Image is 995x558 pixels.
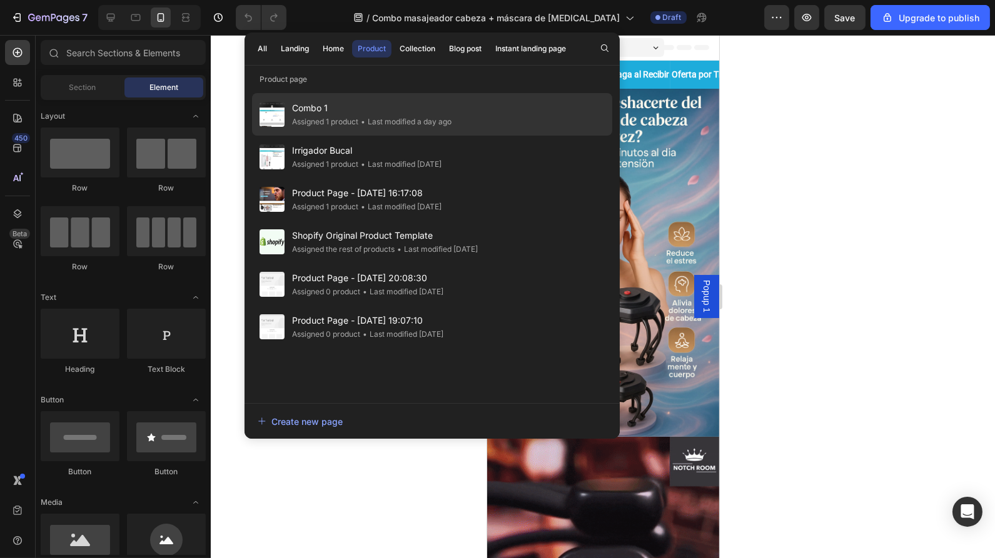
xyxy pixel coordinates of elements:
button: Blog post [443,40,487,57]
span: Product Page - [DATE] 16:17:08 [292,186,442,201]
p: Paga al Recibir [124,32,182,47]
span: Media [41,497,63,508]
button: Landing [275,40,315,57]
span: Toggle open [186,287,206,307]
div: Button [41,466,119,477]
button: Home [317,40,350,57]
div: Upgrade to publish [881,11,979,24]
div: Assigned the rest of products [292,243,395,256]
p: 7 [82,10,88,25]
div: Collection [400,43,435,54]
div: Heading [41,364,119,375]
button: All [252,40,273,57]
div: Last modified [DATE] [360,328,443,341]
p: Envío Gratis [2,32,49,47]
div: Assigned 0 product [292,328,360,341]
div: Instant landing page [495,43,566,54]
div: Last modified [DATE] [358,158,442,171]
button: Product [352,40,391,57]
span: Product Page - [DATE] 19:07:10 [292,313,443,328]
span: Combo 1 [292,101,452,116]
span: Product Page - [DATE] 20:08:30 [292,271,443,286]
span: • [361,202,365,211]
div: Blog post [449,43,482,54]
span: • [361,159,365,169]
span: • [361,117,365,126]
div: Landing [281,43,309,54]
div: Open Intercom Messenger [952,497,982,527]
div: Row [41,261,119,272]
button: 7 [5,5,93,30]
button: Upgrade to publish [871,5,990,30]
div: Create new page [258,415,343,428]
span: Text [41,292,56,303]
span: • [363,329,367,339]
span: Popup 1 [213,245,226,277]
span: • [397,244,402,254]
button: Save [824,5,866,30]
div: Last modified a day ago [358,116,452,128]
div: All [258,43,267,54]
span: Draft [663,12,682,23]
span: • [363,287,367,296]
input: Search Sections & Elements [41,40,206,65]
span: Toggle open [186,390,206,410]
div: Row [127,261,206,272]
span: Shopify Original Product Template [292,228,478,243]
div: Button [127,466,206,477]
div: Row [41,182,119,194]
div: Last modified [DATE] [358,201,442,213]
div: Undo/Redo [236,5,286,30]
span: Irrigador Bucal [292,143,442,158]
div: Home [323,43,344,54]
div: Assigned 1 product [292,116,358,128]
button: Instant landing page [490,40,572,57]
span: Layout [41,111,65,122]
span: Section [69,82,96,93]
button: Create new page [257,409,607,434]
span: Combo masajeador cabeza + máscara de [MEDICAL_DATA] [373,11,620,24]
div: 450 [12,133,30,143]
p: Product page [245,73,620,86]
span: Element [149,82,178,93]
p: 30% de Descuento [51,32,122,47]
div: Text Block [127,364,206,375]
span: Save [835,12,856,23]
div: Last modified [DATE] [360,286,443,298]
div: Assigned 0 product [292,286,360,298]
div: Assigned 1 product [292,201,358,213]
span: Mobile ( 371 px) [61,6,115,19]
span: / [367,11,370,24]
div: Last modified [DATE] [395,243,478,256]
div: Assigned 1 product [292,158,358,171]
div: Beta [9,229,30,239]
button: Collection [394,40,441,57]
div: Product [358,43,386,54]
span: Toggle open [186,492,206,512]
span: Toggle open [186,106,206,126]
div: Row [127,182,206,194]
p: Oferta por Tiempo Limitado [184,32,291,47]
span: Button [41,394,64,406]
